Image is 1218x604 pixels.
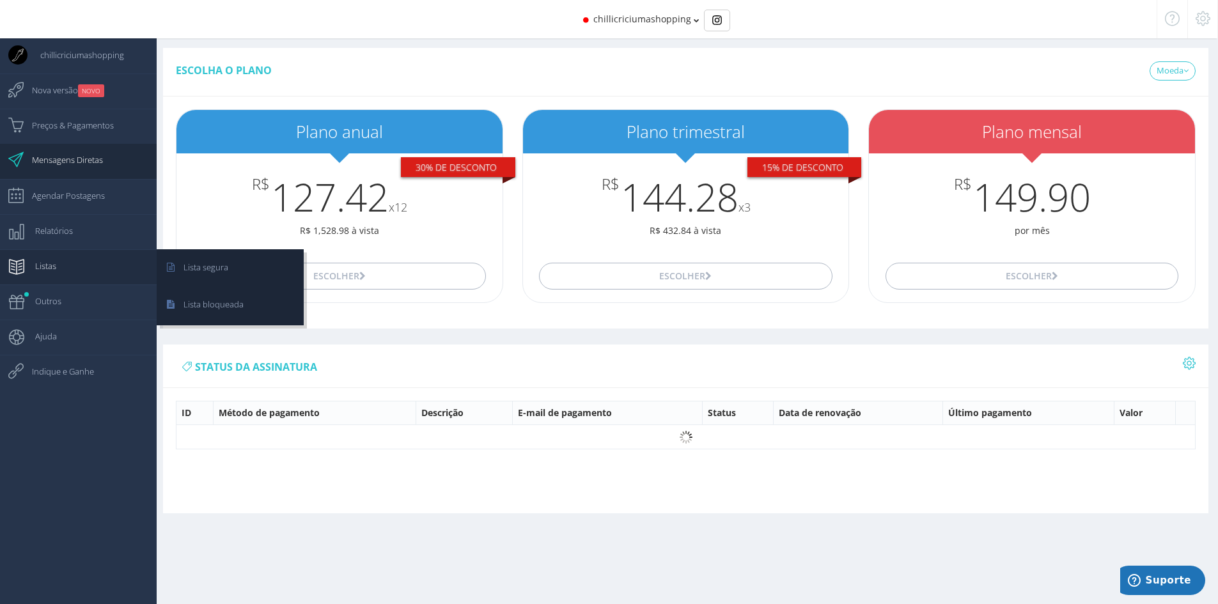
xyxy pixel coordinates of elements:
[747,157,862,178] div: 15% De desconto
[602,176,620,192] span: R$
[593,13,691,25] span: chillicriciumashopping
[195,360,317,374] span: status da assinatura
[1114,401,1175,424] th: Valor
[680,431,692,444] img: loader.gif
[8,45,27,65] img: User Image
[19,74,104,106] span: Nova versão
[176,401,214,424] th: ID
[19,144,103,176] span: Mensagens Diretas
[176,63,272,77] span: Escolha o plano
[22,285,61,317] span: Outros
[176,224,503,237] p: R$ 1,528.98 à vista
[954,176,972,192] span: R$
[1120,566,1205,598] iframe: Abre um widget para que você possa encontrar mais informações
[171,251,228,283] span: Lista segura
[19,180,105,212] span: Agendar Postagens
[19,355,94,387] span: Indique e Ganhe
[773,401,942,424] th: Data de renovação
[703,401,774,424] th: Status
[512,401,702,424] th: E-mail de pagamento
[523,176,849,218] h3: 144.28
[942,401,1114,424] th: Último pagamento
[192,263,486,290] button: Escolher
[171,288,244,320] span: Lista bloqueada
[886,263,1179,290] button: Escolher
[176,123,503,141] h2: Plano anual
[523,224,849,237] p: R$ 432.84 à vista
[159,288,302,323] a: Lista bloqueada
[22,215,73,247] span: Relatórios
[389,199,407,215] small: x12
[869,176,1195,218] h3: 149.90
[401,157,515,178] div: 30% De desconto
[523,123,849,141] h2: Plano trimestral
[539,263,832,290] button: Escolher
[22,320,57,352] span: Ajuda
[27,39,124,71] span: chillicriciumashopping
[738,199,751,215] small: x3
[159,251,302,286] a: Lista segura
[869,224,1195,237] p: por mês
[22,250,56,282] span: Listas
[416,401,513,424] th: Descrição
[19,109,114,141] span: Preços & Pagamentos
[1150,61,1196,81] a: Moeda
[214,401,416,424] th: Método de pagamento
[704,10,730,31] div: Basic example
[78,84,104,97] small: NOVO
[252,176,270,192] span: R$
[869,123,1195,141] h2: Plano mensal
[712,15,722,25] img: Instagram_simple_icon.svg
[176,176,503,218] h3: 127.42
